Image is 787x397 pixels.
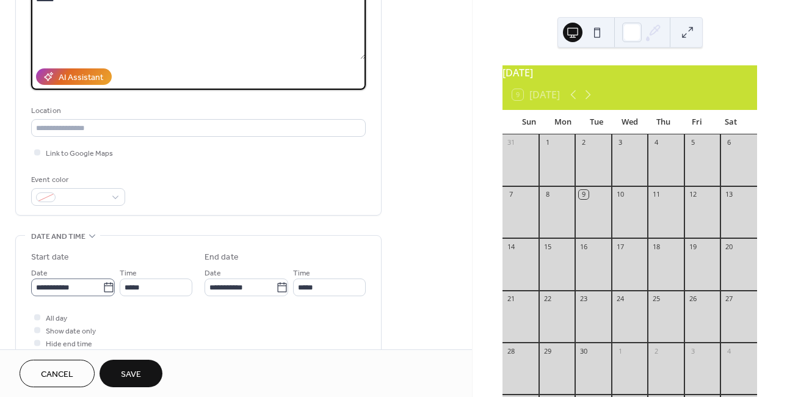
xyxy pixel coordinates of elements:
[120,267,137,280] span: Time
[502,65,757,80] div: [DATE]
[724,138,733,147] div: 6
[647,110,680,134] div: Thu
[512,110,546,134] div: Sun
[31,104,363,117] div: Location
[579,138,588,147] div: 2
[205,251,239,264] div: End date
[724,242,733,251] div: 20
[41,368,73,381] span: Cancel
[46,325,96,338] span: Show date only
[506,346,515,355] div: 28
[46,312,67,325] span: All day
[205,267,221,280] span: Date
[651,190,661,199] div: 11
[543,190,552,199] div: 8
[543,138,552,147] div: 1
[651,346,661,355] div: 2
[579,190,588,199] div: 9
[579,110,613,134] div: Tue
[293,267,310,280] span: Time
[613,110,647,134] div: Wed
[680,110,714,134] div: Fri
[688,242,697,251] div: 19
[31,173,123,186] div: Event color
[688,294,697,304] div: 26
[46,338,92,351] span: Hide end time
[615,242,625,251] div: 17
[714,110,747,134] div: Sat
[615,346,625,355] div: 1
[688,346,697,355] div: 3
[651,294,661,304] div: 25
[543,346,552,355] div: 29
[724,190,733,199] div: 13
[724,294,733,304] div: 27
[615,138,625,147] div: 3
[506,294,515,304] div: 21
[31,267,48,280] span: Date
[579,294,588,304] div: 23
[100,360,162,387] button: Save
[688,138,697,147] div: 5
[546,110,579,134] div: Mon
[651,138,661,147] div: 4
[651,242,661,251] div: 18
[543,242,552,251] div: 15
[46,147,113,160] span: Link to Google Maps
[506,138,515,147] div: 31
[615,294,625,304] div: 24
[688,190,697,199] div: 12
[579,242,588,251] div: 16
[31,230,85,243] span: Date and time
[20,360,95,387] button: Cancel
[59,71,103,84] div: AI Assistant
[543,294,552,304] div: 22
[579,346,588,355] div: 30
[615,190,625,199] div: 10
[506,190,515,199] div: 7
[31,251,69,264] div: Start date
[724,346,733,355] div: 4
[506,242,515,251] div: 14
[36,68,112,85] button: AI Assistant
[121,368,141,381] span: Save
